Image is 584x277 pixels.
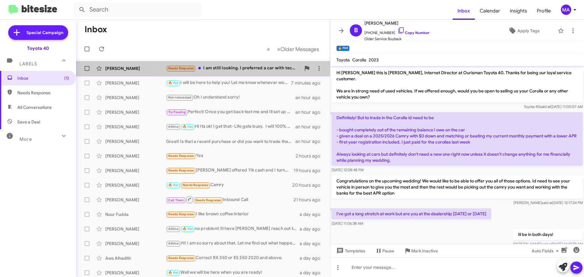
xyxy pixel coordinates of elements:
[267,45,270,53] span: «
[364,27,429,36] span: [PHONE_NUMBER]
[182,227,193,231] span: 🔥 Hot
[17,90,69,96] span: Needs Response
[475,2,505,20] span: Calendar
[85,25,107,34] h1: Inbox
[8,25,68,40] a: Special Campaign
[166,65,301,72] div: I am still looking. I preferred a car with tech package.
[17,104,52,110] span: All Conversations
[166,167,294,174] div: [PERSON_NAME] offered 11k cash and I turned that down, I can sell privately for at least 13k. We ...
[280,46,319,53] span: Older Messages
[336,46,349,51] small: 🔥 Hot
[168,95,192,99] span: Not-Interested
[105,65,166,71] div: [PERSON_NAME]
[513,242,583,246] span: [PERSON_NAME] [DATE] 11:43:33 AM
[300,270,325,276] div: a day ago
[74,2,201,17] input: Search
[166,182,292,189] div: Camry
[263,43,274,55] button: Previous
[398,30,429,35] a: Copy Number
[168,227,179,231] span: Athina
[168,183,179,187] span: 🔥 Hot
[19,61,37,67] span: Labels
[294,168,325,174] div: 19 hours ago
[295,95,325,101] div: an hour ago
[105,255,166,261] div: Aws Alhadith
[277,45,280,53] span: »
[105,153,166,159] div: [PERSON_NAME]
[295,109,325,115] div: an hour ago
[105,80,166,86] div: [PERSON_NAME]
[166,109,295,116] div: Perfect! Once you get back text me and Ill set up a time to swing by to meet with me and Ill give...
[332,208,491,219] p: I've got a long stretch at work but are you at the dealership [DATE] or [DATE]
[168,198,184,202] span: Call Them
[182,183,208,187] span: Needs Response
[168,241,179,245] span: Athina
[17,75,69,81] span: Inbox
[166,152,296,159] div: Yes
[105,124,166,130] div: [PERSON_NAME]
[532,2,556,20] a: Profile
[166,94,295,101] div: Oh I understand sorry!
[300,211,325,217] div: a day ago
[168,271,179,275] span: 🔥 Hot
[354,26,358,35] span: B
[166,79,291,86] div: I will be here to help you! Let me know whenever works best for you
[291,80,325,86] div: 7 minutes ago
[295,138,325,144] div: an hour ago
[382,245,394,256] span: Pause
[294,197,325,203] div: 21 hours ago
[532,245,561,256] span: Auto Fields
[364,36,429,42] span: Older Service Buyback
[541,242,552,246] span: said at
[561,5,571,15] div: MA
[411,245,438,256] span: Mark Inactive
[168,81,179,85] span: 🔥 Hot
[295,124,325,130] div: an hour ago
[332,175,583,199] p: Congratulations on the upcoming wedding! We would like to be able to offer you all of those optio...
[166,269,300,276] div: Well we will be here when you are ready!
[195,198,221,202] span: Needs Response
[505,2,532,20] span: Insights
[168,256,194,260] span: Needs Response
[542,200,552,205] span: said at
[105,197,166,203] div: [PERSON_NAME]
[332,67,583,102] p: Hi [PERSON_NAME] this is [PERSON_NAME], Internet Director at Ourisman Toyota 40. Thanks for being...
[17,119,40,125] span: Save a Deal
[19,137,32,142] span: More
[273,43,323,55] button: Next
[166,138,295,144] div: Great! Is that a recent purchase or did you want to trade that in?
[64,75,69,81] span: (1)
[364,19,429,27] span: [PERSON_NAME]
[168,66,194,70] span: Needs Response
[105,138,166,144] div: [PERSON_NAME]
[166,211,300,218] div: I like brown coffee interior
[335,245,365,256] span: Templates
[105,95,166,101] div: [PERSON_NAME]
[453,2,475,20] a: Inbox
[168,125,179,129] span: Athina
[105,182,166,188] div: [PERSON_NAME]
[182,125,193,129] span: 🔥 Hot
[105,109,166,115] div: [PERSON_NAME]
[105,270,166,276] div: [PERSON_NAME]
[513,200,583,205] span: [PERSON_NAME] [DATE] 12:17:24 PM
[556,5,577,15] button: MA
[168,212,194,216] span: Needs Response
[300,241,325,247] div: a day ago
[105,226,166,232] div: [PERSON_NAME]
[300,226,325,232] div: a day ago
[336,57,350,63] span: Toyota
[369,57,379,63] span: 2023
[105,241,166,247] div: [PERSON_NAME]
[332,168,363,172] span: [DATE] 12:08:48 PM
[296,153,325,159] div: 2 hours ago
[166,123,295,130] div: HI Its ok! I get that- Life gets busy. I will 100% set you up with [PERSON_NAME]- We will see you...
[527,245,566,256] button: Auto Fields
[105,211,166,217] div: Nour Fudda
[330,245,370,256] button: Templates
[27,45,49,51] div: Toyota 40
[352,57,366,63] span: Corolla
[524,104,583,109] span: Toyota 40 [DATE] 11:00:07 AM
